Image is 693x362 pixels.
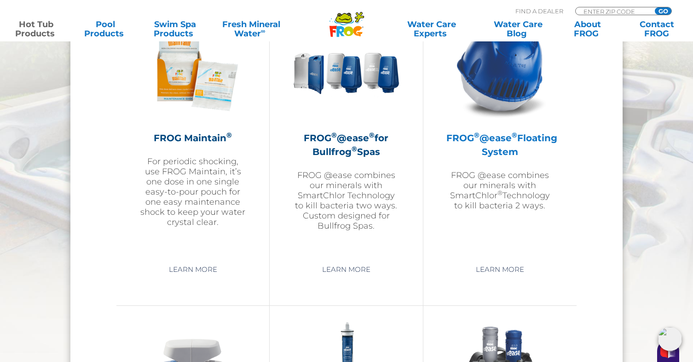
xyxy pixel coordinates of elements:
[293,15,399,254] a: FROG®@ease®for Bullfrog®SpasFROG @ease combines our minerals with SmartChlor Technology to kill b...
[293,131,399,159] h2: FROG @ease for Bullfrog Spas
[560,20,614,38] a: AboutFROG
[139,131,246,145] h2: FROG Maintain
[261,27,266,34] sup: ∞
[312,261,381,278] a: Learn More
[446,15,554,254] a: FROG®@ease®Floating SystemFROG @ease combines our minerals with SmartChlor®Technology to kill bac...
[293,15,399,122] img: bullfrog-product-hero-300x300.png
[446,15,553,122] img: hot-tub-product-atease-system-300x300.png
[446,131,554,159] h2: FROG @ease Floating System
[158,261,228,278] a: Learn More
[515,7,563,15] p: Find A Dealer
[369,131,375,139] sup: ®
[512,131,517,139] sup: ®
[388,20,476,38] a: Water CareExperts
[658,327,682,351] img: openIcon
[655,7,671,15] input: GO
[79,20,133,38] a: PoolProducts
[497,189,502,196] sup: ®
[352,144,357,153] sup: ®
[474,131,479,139] sup: ®
[293,170,399,231] p: FROG @ease combines our minerals with SmartChlor Technology to kill bacteria two ways. Custom des...
[139,15,246,122] img: Frog_Maintain_Hero-2-v2-300x300.png
[465,261,535,278] a: Learn More
[446,170,554,211] p: FROG @ease combines our minerals with SmartChlor Technology to kill bacteria 2 ways.
[9,20,63,38] a: Hot TubProducts
[217,20,285,38] a: Fresh MineralWater∞
[331,131,337,139] sup: ®
[139,15,246,254] a: FROG Maintain®For periodic shocking, use FROG Maintain, it’s one dose in one single easy-to-pour ...
[139,156,246,227] p: For periodic shocking, use FROG Maintain, it’s one dose in one single easy-to-pour pouch for one ...
[491,20,545,38] a: Water CareBlog
[583,7,645,15] input: Zip Code Form
[148,20,202,38] a: Swim SpaProducts
[226,131,232,139] sup: ®
[630,20,684,38] a: ContactFROG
